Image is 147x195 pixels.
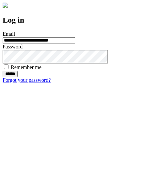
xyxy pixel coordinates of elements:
[3,3,8,8] img: logo-4e3dc11c47720685a147b03b5a06dd966a58ff35d612b21f08c02c0306f2b779.png
[3,44,23,49] label: Password
[3,77,51,83] a: Forgot your password?
[3,16,144,25] h2: Log in
[11,64,41,70] label: Remember me
[3,31,15,37] label: Email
